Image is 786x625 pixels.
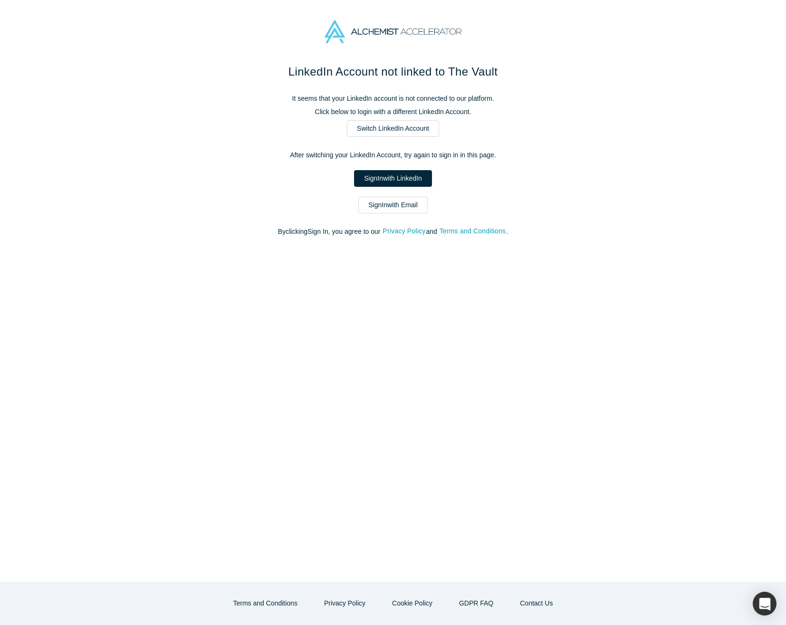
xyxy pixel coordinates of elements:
[358,197,428,213] a: SignInwith Email
[193,227,593,237] p: By clicking Sign In , you agree to our and .
[382,595,442,612] button: Cookie Policy
[439,226,507,237] button: Terms and Conditions
[325,20,461,43] img: Alchemist Accelerator Logo
[193,107,593,117] p: Click below to login with a different LinkedIn Account.
[314,595,375,612] button: Privacy Policy
[449,595,503,612] a: GDPR FAQ
[347,120,439,137] a: Switch LinkedIn Account
[223,595,307,612] button: Terms and Conditions
[354,170,431,187] a: SignInwith LinkedIn
[193,150,593,160] p: After switching your LinkedIn Account, try again to sign in in this page.
[510,595,563,612] button: Contact Us
[193,94,593,104] p: It seems that your LinkedIn account is not connected to our platform.
[193,63,593,80] h1: LinkedIn Account not linked to The Vault
[382,226,426,237] button: Privacy Policy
